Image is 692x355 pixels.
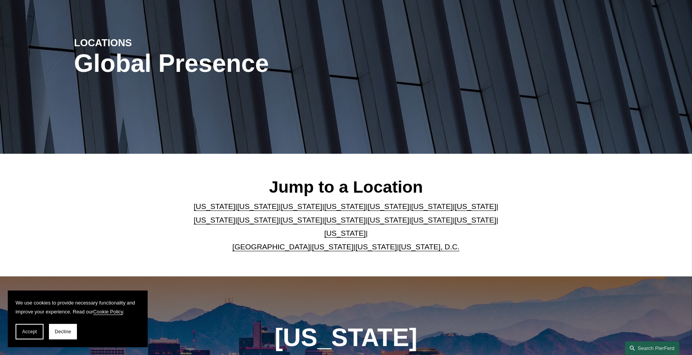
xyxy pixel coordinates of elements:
a: [US_STATE] [455,202,496,211]
a: [US_STATE] [194,216,235,224]
h2: Jump to a Location [187,177,505,197]
a: [US_STATE] [281,216,322,224]
a: Cookie Policy [93,309,123,315]
a: [US_STATE] [312,243,354,251]
a: [US_STATE], D.C. [399,243,460,251]
p: We use cookies to provide necessary functionality and improve your experience. Read our . [16,298,140,316]
a: [US_STATE] [411,216,453,224]
a: [US_STATE] [368,216,409,224]
a: [US_STATE] [237,216,279,224]
section: Cookie banner [8,291,148,347]
h4: LOCATIONS [74,37,210,49]
a: [US_STATE] [324,202,366,211]
span: Accept [22,329,37,334]
button: Accept [16,324,44,339]
h1: [US_STATE] [233,324,459,352]
a: [US_STATE] [324,229,366,237]
a: [US_STATE] [356,243,397,251]
p: | | | | | | | | | | | | | | | | | | [187,200,505,254]
a: Search this site [625,341,680,355]
a: [US_STATE] [237,202,279,211]
a: [US_STATE] [411,202,453,211]
button: Decline [49,324,77,339]
a: [US_STATE] [368,202,409,211]
span: Decline [55,329,71,334]
a: [US_STATE] [455,216,496,224]
a: [US_STATE] [324,216,366,224]
h1: Global Presence [74,49,437,78]
a: [US_STATE] [194,202,235,211]
a: [GEOGRAPHIC_DATA] [232,243,310,251]
a: [US_STATE] [281,202,322,211]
